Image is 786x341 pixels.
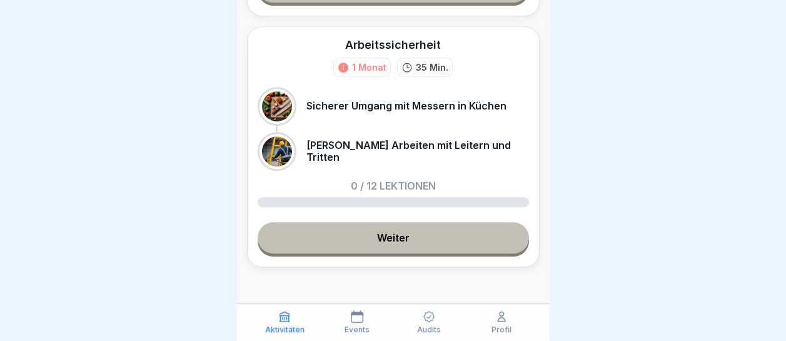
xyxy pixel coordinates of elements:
[258,222,529,253] a: Weiter
[265,325,305,334] p: Aktivitäten
[351,181,436,191] p: 0 / 12 Lektionen
[352,61,386,74] div: 1 Monat
[306,100,506,112] p: Sicherer Umgang mit Messern in Küchen
[416,61,448,74] p: 35 Min.
[345,37,441,53] div: Arbeitssicherheit
[306,140,529,163] p: [PERSON_NAME] Arbeiten mit Leitern und Tritten
[345,325,370,334] p: Events
[417,325,441,334] p: Audits
[491,325,511,334] p: Profil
